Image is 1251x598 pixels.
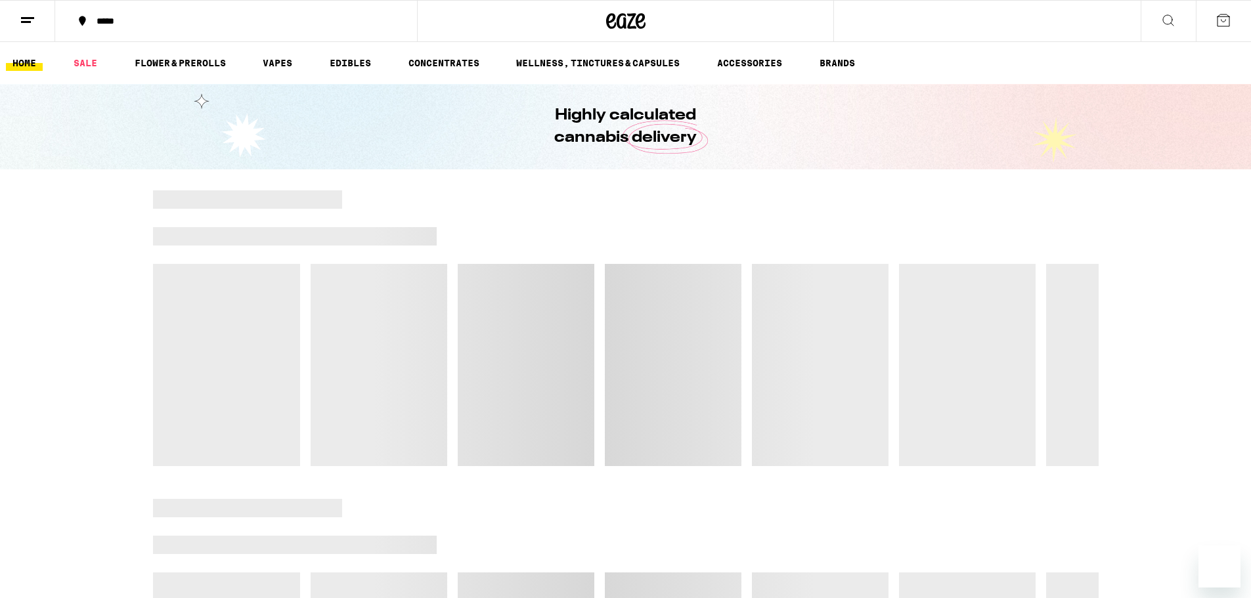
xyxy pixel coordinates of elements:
[813,55,862,71] a: BRANDS
[128,55,232,71] a: FLOWER & PREROLLS
[510,55,686,71] a: WELLNESS, TINCTURES & CAPSULES
[517,104,734,149] h1: Highly calculated cannabis delivery
[323,55,378,71] a: EDIBLES
[402,55,486,71] a: CONCENTRATES
[6,55,43,71] a: HOME
[67,55,104,71] a: SALE
[256,55,299,71] a: VAPES
[1198,545,1240,587] iframe: Button to launch messaging window
[711,55,789,71] a: ACCESSORIES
